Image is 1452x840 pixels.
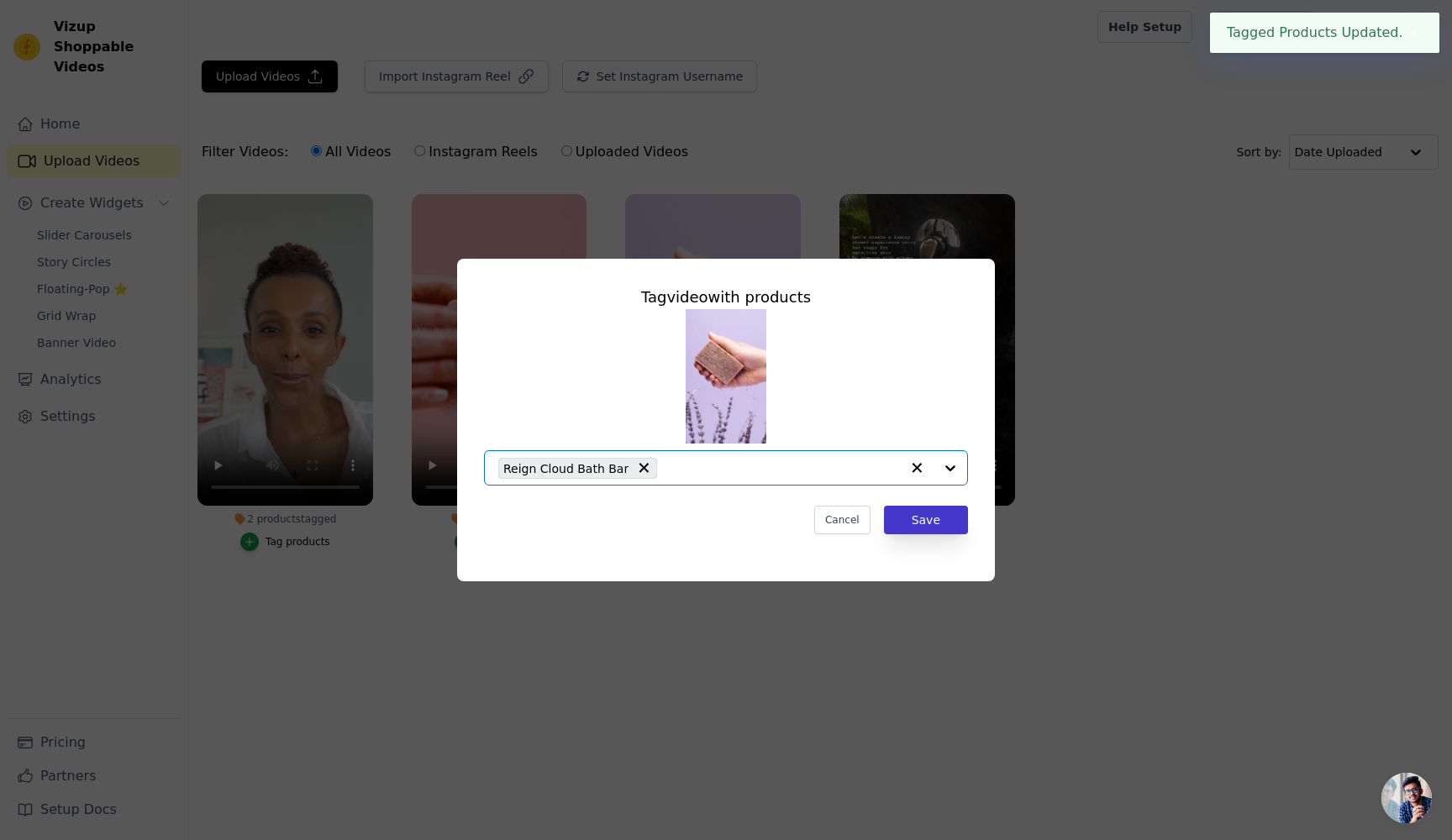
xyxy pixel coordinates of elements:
[484,286,968,309] div: Tag video with products
[686,309,766,444] img: tn-cf339b1549f94068a19784d6a30cc89a.png
[1403,23,1423,43] button: Close
[884,506,968,534] button: Save
[503,459,629,478] span: Reign Cloud Bath Bar
[814,506,871,534] button: Cancel
[1210,13,1439,53] div: Tagged Products Updated.
[1381,773,1432,823] div: Open chat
